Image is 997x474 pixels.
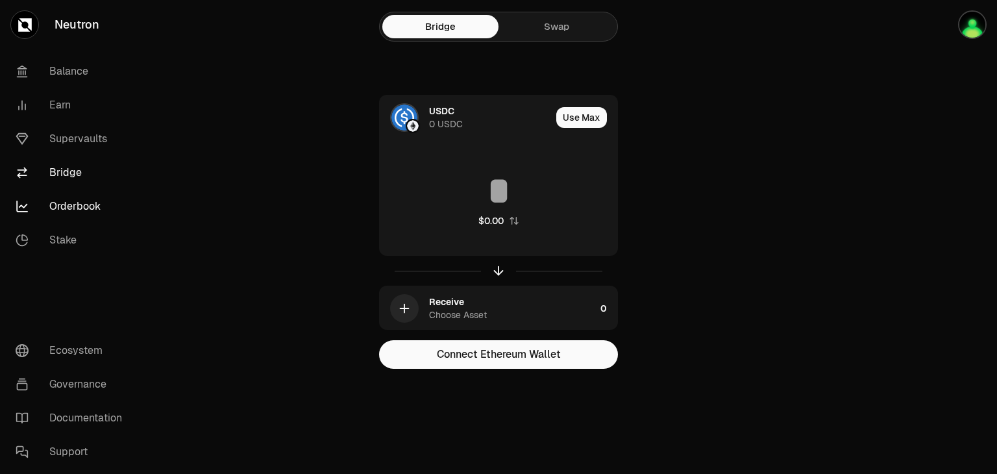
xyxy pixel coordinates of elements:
div: Choose Asset [429,308,487,321]
div: $0.00 [478,214,504,227]
a: Ecosystem [5,334,140,368]
a: Bridge [5,156,140,190]
a: Earn [5,88,140,122]
img: Ethereum Logo [407,120,419,132]
img: tubu [958,10,987,39]
div: USDC LogoEthereum LogoUSDC0 USDC [380,95,551,140]
a: Governance [5,368,140,401]
a: Bridge [382,15,498,38]
div: USDC [429,105,454,118]
button: Use Max [556,107,607,128]
button: Connect Ethereum Wallet [379,340,618,369]
a: Orderbook [5,190,140,223]
a: Documentation [5,401,140,435]
img: USDC Logo [391,105,417,131]
a: Supervaults [5,122,140,156]
button: $0.00 [478,214,519,227]
a: Support [5,435,140,469]
a: Balance [5,55,140,88]
div: 0 [600,286,617,331]
div: 0 USDC [429,118,463,131]
div: ReceiveChoose Asset [380,286,595,331]
div: Receive [429,295,464,308]
a: Swap [498,15,615,38]
button: ReceiveChoose Asset0 [380,286,617,331]
a: Stake [5,223,140,257]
